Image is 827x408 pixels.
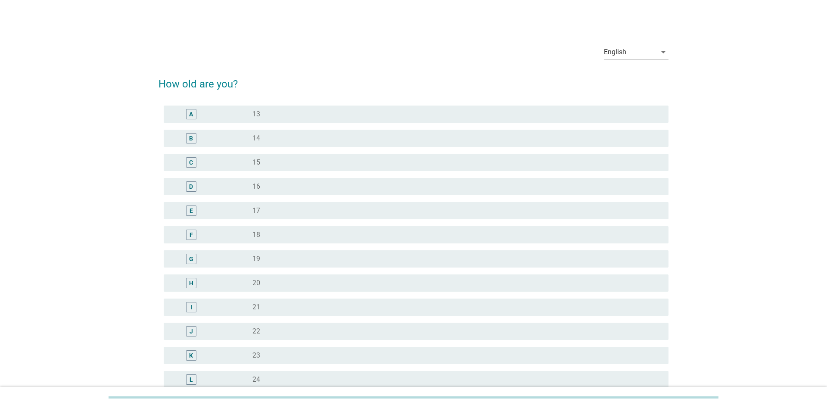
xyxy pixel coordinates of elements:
div: K [189,351,193,360]
div: A [189,109,193,118]
div: H [189,278,193,287]
label: 23 [252,351,260,360]
label: 13 [252,110,260,118]
label: 24 [252,375,260,384]
label: 20 [252,279,260,287]
div: English [604,48,626,56]
div: F [190,230,193,239]
label: 19 [252,255,260,263]
div: G [189,254,193,263]
div: E [190,206,193,215]
div: I [190,302,192,311]
div: J [190,327,193,336]
div: L [190,375,193,384]
label: 18 [252,230,260,239]
h2: How old are you? [159,68,668,92]
div: B [189,134,193,143]
label: 16 [252,182,260,191]
div: C [189,158,193,167]
div: D [189,182,193,191]
label: 21 [252,303,260,311]
label: 15 [252,158,260,167]
i: arrow_drop_down [658,47,668,57]
label: 22 [252,327,260,336]
label: 17 [252,206,260,215]
label: 14 [252,134,260,143]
